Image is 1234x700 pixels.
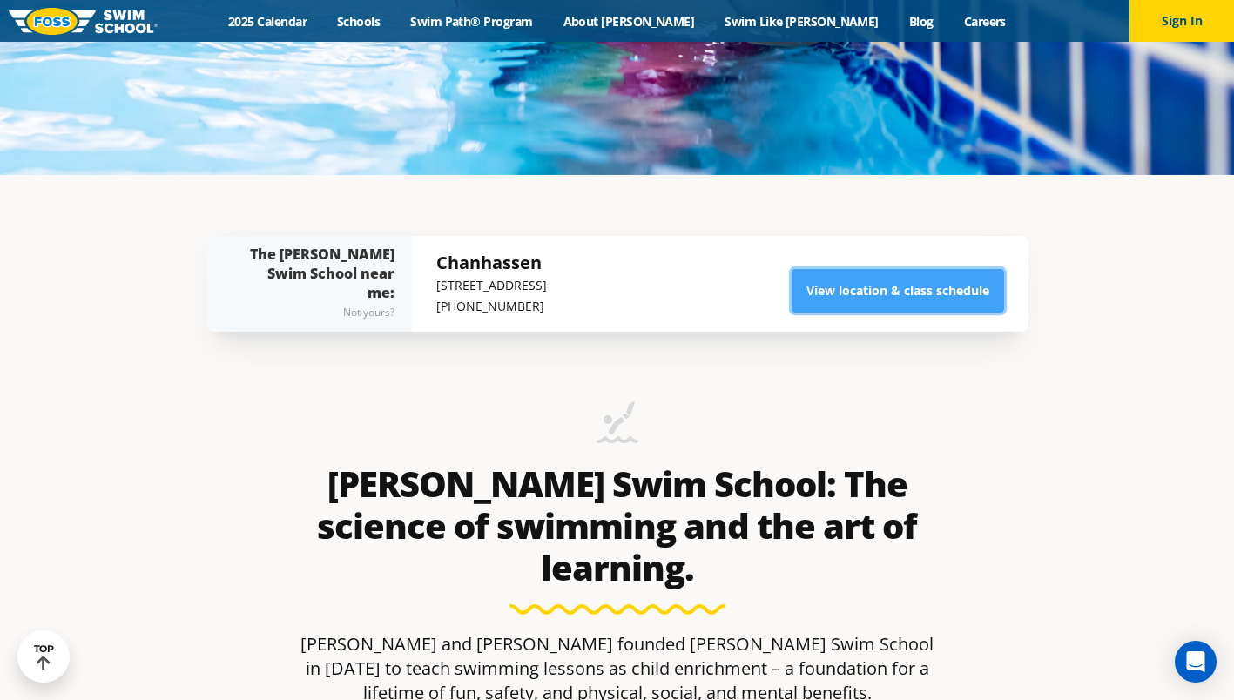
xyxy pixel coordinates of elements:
h2: [PERSON_NAME] Swim School: The science of swimming and the art of learning. [293,463,941,589]
div: TOP [34,643,54,670]
p: [PHONE_NUMBER] [436,296,547,317]
a: 2025 Calendar [213,13,322,30]
div: The [PERSON_NAME] Swim School near me: [241,245,394,323]
a: Blog [893,13,948,30]
h5: Chanhassen [436,251,547,275]
img: FOSS Swim School Logo [9,8,158,35]
div: Not yours? [241,302,394,323]
a: About [PERSON_NAME] [548,13,710,30]
a: View location & class schedule [792,269,1004,313]
a: Swim Path® Program [395,13,548,30]
a: Schools [322,13,395,30]
p: [STREET_ADDRESS] [436,275,547,296]
a: Careers [948,13,1021,30]
a: Swim Like [PERSON_NAME] [710,13,894,30]
img: icon-swimming-diving-2.png [597,401,638,454]
div: Open Intercom Messenger [1175,641,1217,683]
